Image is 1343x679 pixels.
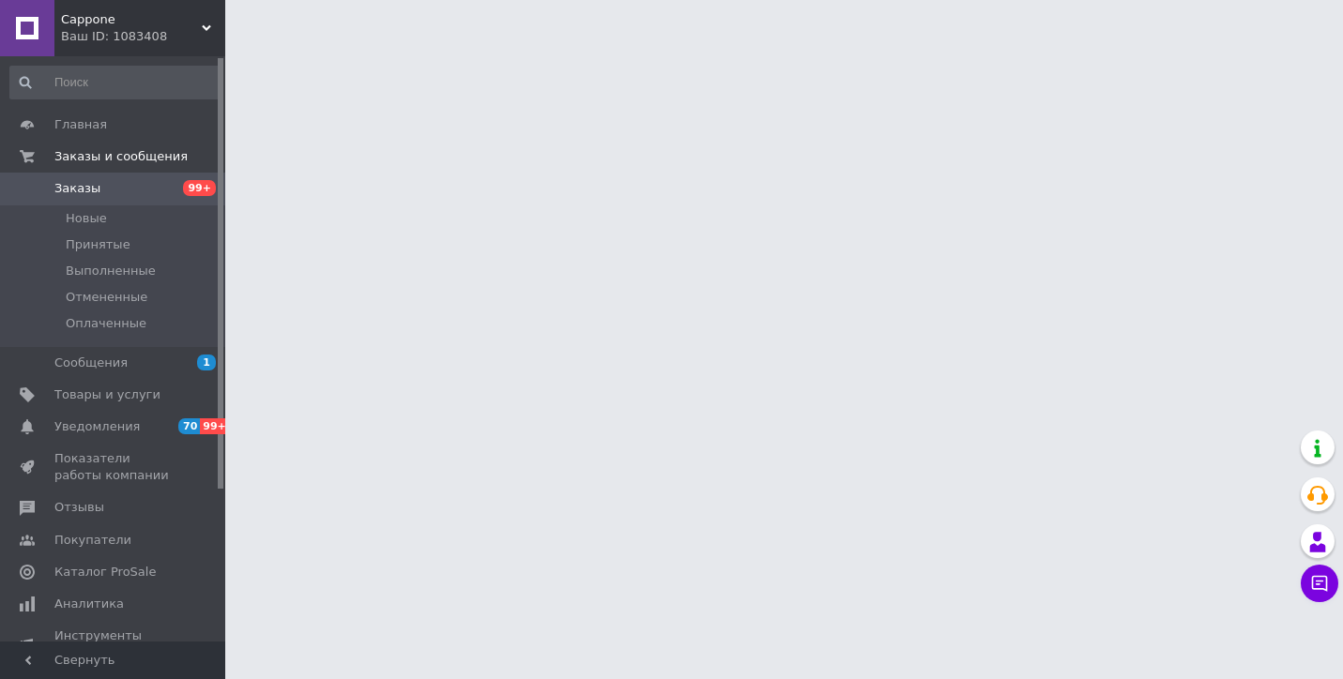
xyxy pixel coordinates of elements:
span: 70 [178,418,200,434]
span: 99+ [183,180,216,196]
span: Инструменты вебмастера и SEO [54,627,174,661]
span: Новые [66,210,107,227]
span: Cappone [61,11,202,28]
div: Ваш ID: 1083408 [61,28,225,45]
span: Заказы [54,180,100,197]
span: 99+ [200,418,231,434]
span: Принятые [66,236,130,253]
span: Уведомления [54,418,140,435]
span: Оплаченные [66,315,146,332]
span: Отзывы [54,499,104,516]
input: Поиск [9,66,221,99]
span: Заказы и сообщения [54,148,188,165]
span: Аналитика [54,596,124,612]
span: Товары и услуги [54,386,160,403]
span: Сообщения [54,355,128,371]
span: 1 [197,355,216,370]
button: Чат с покупателем [1301,565,1338,602]
span: Отмененные [66,289,147,306]
span: Показатели работы компании [54,450,174,484]
span: Главная [54,116,107,133]
span: Выполненные [66,263,156,279]
span: Покупатели [54,532,131,549]
span: Каталог ProSale [54,564,156,581]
